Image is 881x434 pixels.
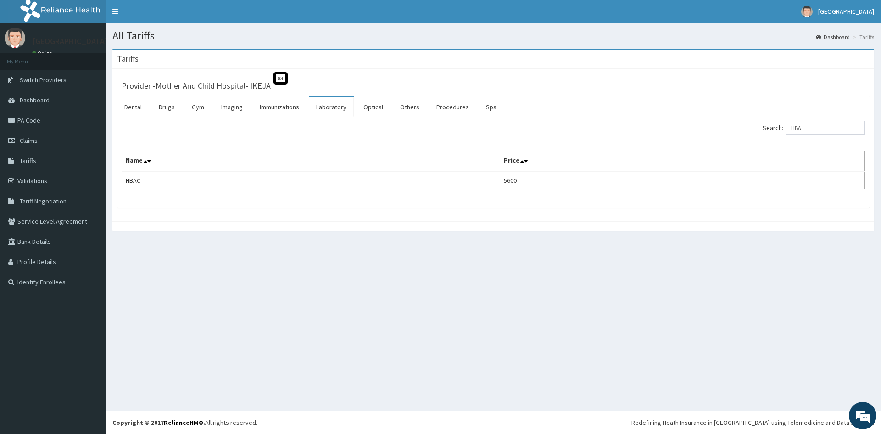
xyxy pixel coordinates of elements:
a: Online [32,50,54,56]
a: Procedures [429,97,476,117]
a: Drugs [151,97,182,117]
span: Tariffs [20,157,36,165]
img: d_794563401_company_1708531726252_794563401 [17,46,37,69]
a: Laboratory [309,97,354,117]
input: Search: [786,121,865,135]
div: Minimize live chat window [151,5,173,27]
span: Tariff Negotiation [20,197,67,205]
span: Switch Providers [20,76,67,84]
a: Dashboard [816,33,850,41]
div: Redefining Heath Insurance in [GEOGRAPHIC_DATA] using Telemedicine and Data Science! [631,418,874,427]
p: [GEOGRAPHIC_DATA] [32,37,108,45]
img: User Image [801,6,813,17]
footer: All rights reserved. [106,411,881,434]
th: Name [122,151,500,172]
label: Search: [763,121,865,135]
a: Optical [356,97,390,117]
a: RelianceHMO [164,418,203,427]
span: St [273,72,288,85]
a: Gym [184,97,212,117]
span: Dashboard [20,96,50,104]
textarea: Type your message and hit 'Enter' [5,251,175,283]
a: Dental [117,97,149,117]
a: Others [393,97,427,117]
a: Imaging [214,97,250,117]
div: Chat with us now [48,51,154,63]
a: Immunizations [252,97,307,117]
h3: Provider - Mother And Child Hospital- IKEJA [122,82,271,90]
span: Claims [20,136,38,145]
img: User Image [5,28,25,48]
span: We're online! [53,116,127,209]
td: HBAC [122,172,500,189]
a: Spa [479,97,504,117]
th: Price [500,151,865,172]
li: Tariffs [851,33,874,41]
strong: Copyright © 2017 . [112,418,205,427]
h1: All Tariffs [112,30,874,42]
td: 5600 [500,172,865,189]
span: [GEOGRAPHIC_DATA] [818,7,874,16]
h3: Tariffs [117,55,139,63]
